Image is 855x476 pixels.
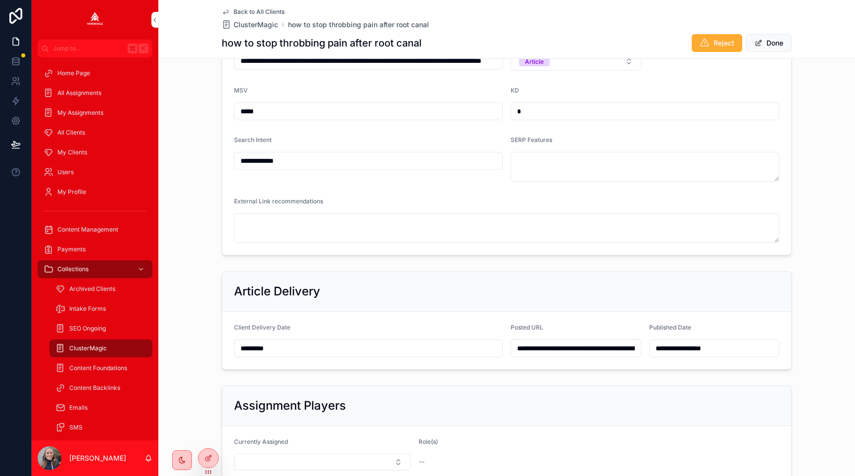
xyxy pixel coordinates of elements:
[38,143,152,161] a: My Clients
[69,384,120,392] span: Content Backlinks
[69,424,83,431] span: SMS
[234,20,278,30] span: ClusterMagic
[234,454,411,471] button: Select Button
[511,136,552,143] span: SERP Features
[38,163,152,181] a: Users
[49,320,152,337] a: SEO Ongoing
[38,183,152,201] a: My Profile
[692,34,742,52] button: Reject
[49,379,152,397] a: Content Backlinks
[49,339,152,357] a: ClusterMagic
[49,280,152,298] a: Archived Clients
[222,20,278,30] a: ClusterMagic
[69,285,115,293] span: Archived Clients
[525,57,544,66] div: Article
[746,34,792,52] button: Done
[32,57,158,440] div: scrollable content
[49,399,152,417] a: Emails
[234,438,288,445] span: Currently Assigned
[38,84,152,102] a: All Assignments
[69,453,126,463] p: [PERSON_NAME]
[57,245,86,253] span: Payments
[38,104,152,122] a: My Assignments
[419,438,438,445] span: Role(s)
[53,45,124,52] span: Jump to...
[38,221,152,238] a: Content Management
[649,324,691,331] span: Published Date
[69,344,107,352] span: ClusterMagic
[57,129,85,137] span: All Clients
[69,364,127,372] span: Content Foundations
[511,52,641,71] button: Select Button
[234,398,346,414] h2: Assignment Players
[38,260,152,278] a: Collections
[222,8,285,16] a: Back to All Clients
[222,36,422,50] h1: how to stop throbbing pain after root canal
[38,64,152,82] a: Home Page
[511,87,519,94] span: KD
[87,12,103,28] img: App logo
[49,359,152,377] a: Content Foundations
[38,240,152,258] a: Payments
[234,87,248,94] span: MSV
[57,168,74,176] span: Users
[234,197,323,205] span: External Link recommendations
[288,20,429,30] a: how to stop throbbing pain after root canal
[713,38,734,48] span: Reject
[57,148,87,156] span: My Clients
[234,284,320,299] h2: Article Delivery
[69,305,106,313] span: Intake Forms
[69,404,88,412] span: Emails
[511,324,543,331] span: Posted URL
[38,40,152,57] button: Jump to...K
[69,325,106,333] span: SEO Ongoing
[140,45,147,52] span: K
[38,124,152,142] a: All Clients
[234,8,285,16] span: Back to All Clients
[49,300,152,318] a: Intake Forms
[49,419,152,436] a: SMS
[57,69,90,77] span: Home Page
[57,265,89,273] span: Collections
[234,324,290,331] span: Client Delivery Date
[57,188,86,196] span: My Profile
[57,109,103,117] span: My Assignments
[57,89,101,97] span: All Assignments
[57,226,118,234] span: Content Management
[234,136,272,143] span: Search Intent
